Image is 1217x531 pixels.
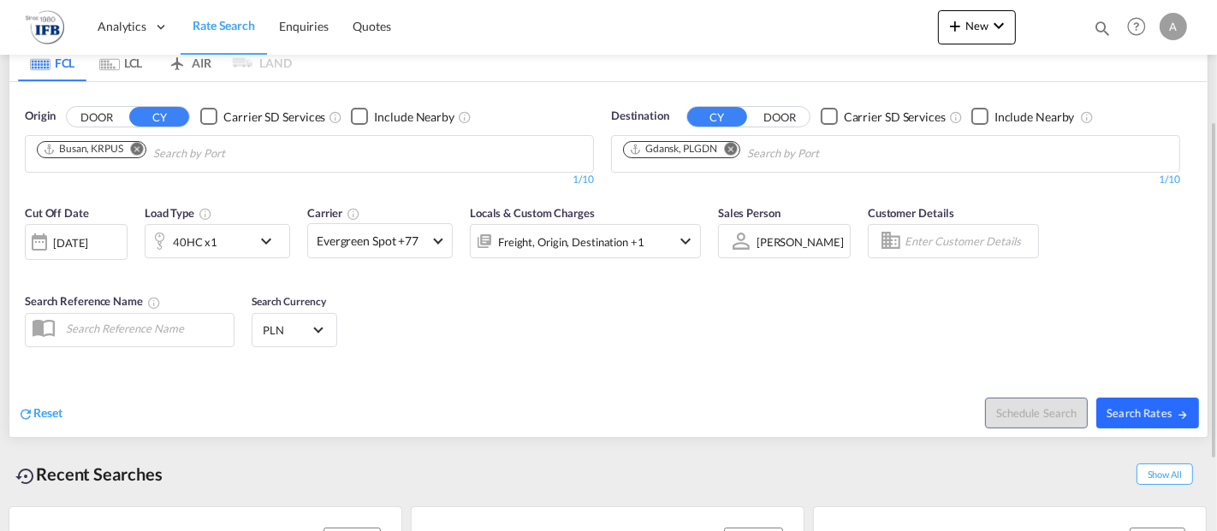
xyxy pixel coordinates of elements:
[611,108,669,125] span: Destination
[470,224,701,258] div: Freight Origin Destination Factory Stuffingicon-chevron-down
[120,142,145,159] button: Remove
[687,107,747,127] button: CY
[18,44,86,81] md-tab-item: FCL
[351,108,454,126] md-checkbox: Checkbox No Ink
[256,231,285,251] md-icon: icon-chevron-down
[173,230,217,254] div: 40HC x1
[750,107,810,127] button: DOOR
[193,18,255,32] span: Rate Search
[1122,12,1160,43] div: Help
[199,207,212,221] md-icon: icon-information-outline
[821,108,946,126] md-checkbox: Checkbox No Ink
[307,206,360,220] span: Carrier
[470,206,595,220] span: Locals & Custom Charges
[1160,13,1187,40] div: A
[33,405,62,420] span: Reset
[25,258,38,281] md-datepicker: Select
[317,233,428,250] span: Evergreen Spot +77
[200,108,325,126] md-checkbox: Checkbox No Ink
[329,110,342,124] md-icon: Unchecked: Search for CY (Container Yard) services for all selected carriers.Checked : Search for...
[374,109,454,126] div: Include Nearby
[34,136,323,168] md-chips-wrap: Chips container. Use arrow keys to select chips.
[458,110,472,124] md-icon: Unchecked: Ignores neighbouring ports when fetching rates.Checked : Includes neighbouring ports w...
[868,206,954,220] span: Customer Details
[18,404,62,423] div: icon-refreshReset
[53,235,88,251] div: [DATE]
[985,398,1088,428] button: Note: By default Schedule search will only considerorigin ports, destination ports and cut off da...
[994,109,1075,126] div: Include Nearby
[718,206,781,220] span: Sales Person
[252,295,326,308] span: Search Currency
[25,206,89,220] span: Cut Off Date
[620,136,917,168] md-chips-wrap: Chips container. Use arrow keys to select chips.
[145,224,290,258] div: 40HC x1icon-chevron-down
[155,44,223,81] md-tab-item: AIR
[1093,19,1112,38] md-icon: icon-magnify
[9,455,169,493] div: Recent Searches
[86,44,155,81] md-tab-item: LCL
[675,231,696,251] md-icon: icon-chevron-down
[153,140,316,168] input: Chips input.
[43,142,123,156] div: Busan, KRPUS
[15,466,36,487] md-icon: icon-backup-restore
[261,317,328,342] md-select: Select Currency: zł PLNPoland Zloty
[18,44,292,81] md-pagination-wrapper: Use the left and right arrow keys to navigate between tabs
[98,18,146,35] span: Analytics
[223,109,325,126] div: Carrier SD Services
[945,15,965,36] md-icon: icon-plus 400-fg
[145,206,212,220] span: Load Type
[347,207,360,221] md-icon: The selected Trucker/Carrierwill be displayed in the rate results If the rates are from another f...
[1096,398,1199,428] button: Search Ratesicon-arrow-right
[353,19,390,33] span: Quotes
[938,10,1016,44] button: icon-plus 400-fgNewicon-chevron-down
[629,142,721,156] div: Press delete to remove this chip.
[147,296,161,310] md-icon: Your search will be saved by the below given name
[1122,12,1151,41] span: Help
[971,108,1075,126] md-checkbox: Checkbox No Ink
[57,316,234,341] input: Search Reference Name
[26,8,64,46] img: 2b726980256c11eeaa87296e05903fd5.png
[263,322,311,338] span: PLN
[747,140,910,168] input: Chips input.
[757,235,844,249] div: [PERSON_NAME]
[167,53,187,66] md-icon: icon-airplane
[629,142,717,156] div: Gdansk, PLGDN
[25,108,56,125] span: Origin
[905,228,1033,254] input: Enter Customer Details
[1107,406,1189,420] span: Search Rates
[755,229,846,254] md-select: Sales Person: Agata Wojczyńska
[25,224,128,260] div: [DATE]
[9,82,1208,437] div: OriginDOOR CY Checkbox No InkUnchecked: Search for CY (Container Yard) services for all selected ...
[279,19,329,33] span: Enquiries
[949,110,963,124] md-icon: Unchecked: Search for CY (Container Yard) services for all selected carriers.Checked : Search for...
[498,230,644,254] div: Freight Origin Destination Factory Stuffing
[18,406,33,422] md-icon: icon-refresh
[43,142,127,156] div: Press delete to remove this chip.
[1093,19,1112,44] div: icon-magnify
[25,294,161,308] span: Search Reference Name
[1137,463,1193,485] span: Show All
[25,173,594,187] div: 1/10
[1177,409,1189,421] md-icon: icon-arrow-right
[988,15,1009,36] md-icon: icon-chevron-down
[611,173,1180,187] div: 1/10
[945,19,1009,32] span: New
[714,142,739,159] button: Remove
[844,109,946,126] div: Carrier SD Services
[67,107,127,127] button: DOOR
[1080,110,1094,124] md-icon: Unchecked: Ignores neighbouring ports when fetching rates.Checked : Includes neighbouring ports w...
[129,107,189,127] button: CY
